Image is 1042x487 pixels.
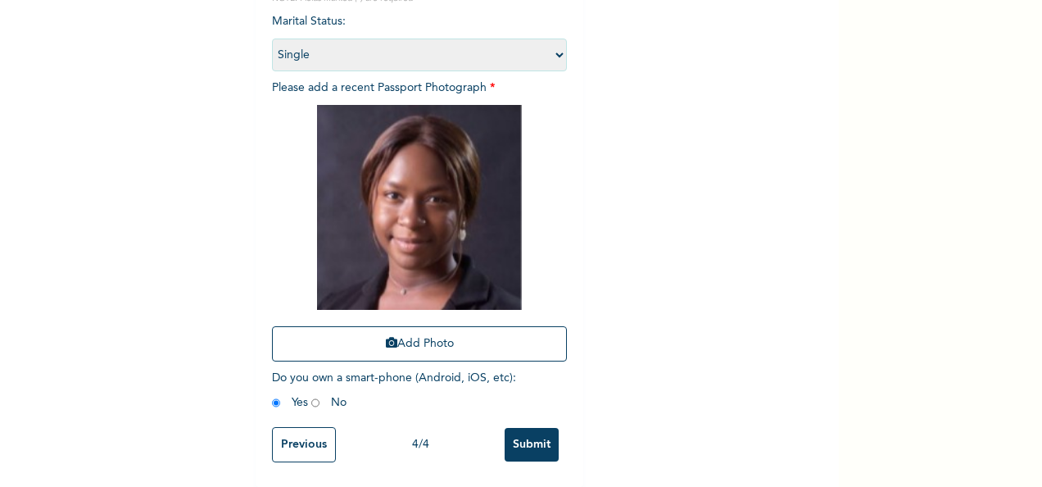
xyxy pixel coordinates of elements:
[272,82,567,370] span: Please add a recent Passport Photograph
[272,427,336,462] input: Previous
[272,372,516,408] span: Do you own a smart-phone (Android, iOS, etc) : Yes No
[317,105,522,310] img: Crop
[272,16,567,61] span: Marital Status :
[336,436,505,453] div: 4 / 4
[505,428,559,462] input: Submit
[272,326,567,362] button: Add Photo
